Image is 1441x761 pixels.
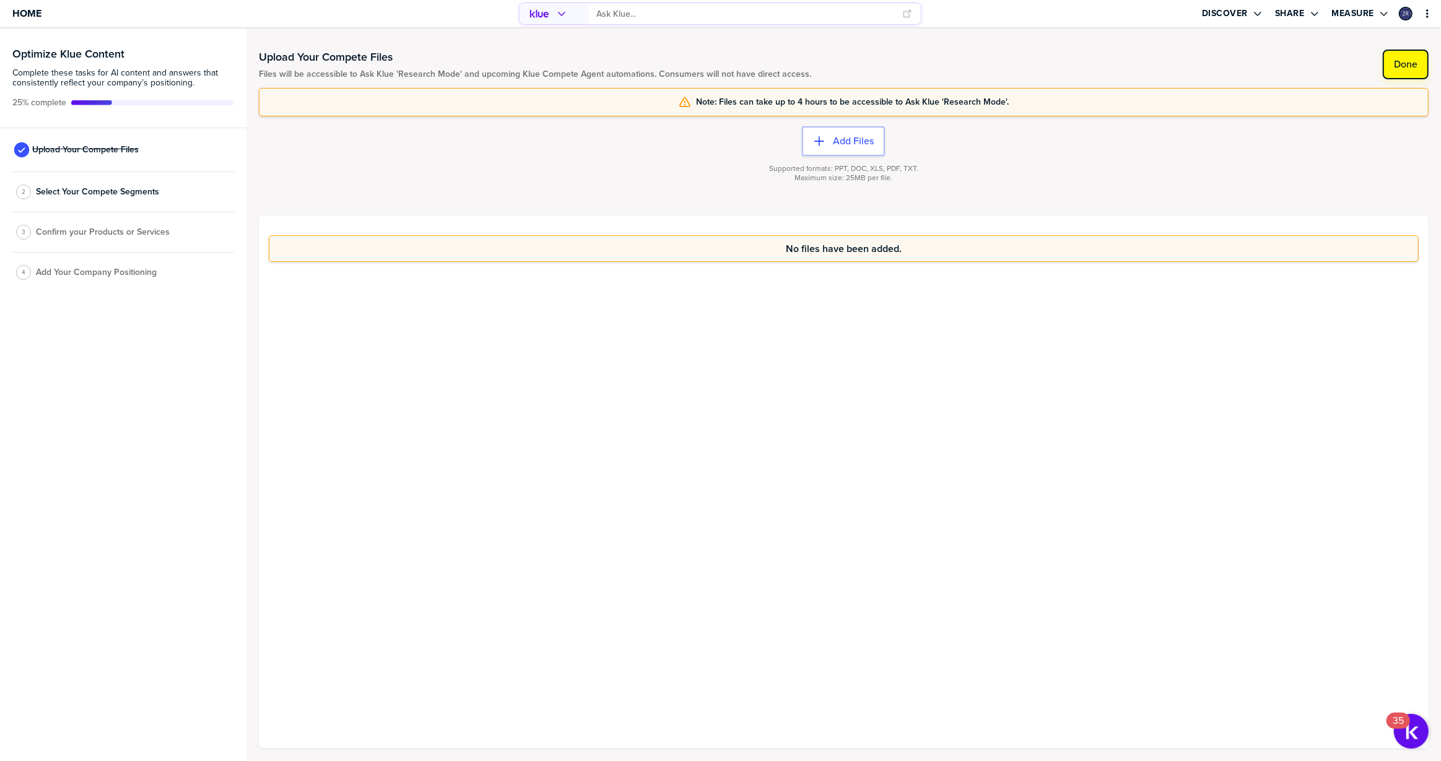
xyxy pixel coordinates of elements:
span: Select Your Compete Segments [36,187,159,197]
label: Measure [1332,8,1375,19]
h1: Upload Your Compete Files [259,50,811,64]
label: Discover [1202,8,1248,19]
div: 35 [1393,721,1404,737]
label: Add Files [833,135,874,147]
label: Done [1394,58,1417,71]
img: 81709613e6d47e668214e01aa1beb66d-sml.png [1400,8,1411,19]
span: Complete these tasks for AI content and answers that consistently reflect your company’s position... [12,68,234,88]
span: Add Your Company Positioning [36,267,157,277]
h3: Optimize Klue Content [12,48,234,59]
span: Confirm your Products or Services [36,227,170,237]
div: Zach Russell [1399,7,1413,20]
span: No files have been added. [786,243,902,254]
span: Active [12,98,66,108]
span: Files will be accessible to Ask Klue 'Research Mode' and upcoming Klue Compete Agent automations.... [259,69,811,79]
button: Done [1383,50,1429,79]
span: Maximum size: 25MB per file. [795,173,892,183]
span: Note: Files can take up to 4 hours to be accessible to Ask Klue 'Research Mode'. [696,97,1009,107]
span: Upload Your Compete Files [32,145,139,155]
span: 4 [22,267,25,277]
button: Open Resource Center, 35 new notifications [1394,714,1429,749]
label: Share [1275,8,1305,19]
span: 3 [22,227,25,237]
span: Home [12,8,41,19]
input: Ask Klue... [596,4,895,24]
button: Add Files [802,126,885,156]
span: Supported formats: PPT, DOC, XLS, PDF, TXT. [769,164,918,173]
a: Edit Profile [1398,6,1414,22]
span: 2 [22,187,25,196]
